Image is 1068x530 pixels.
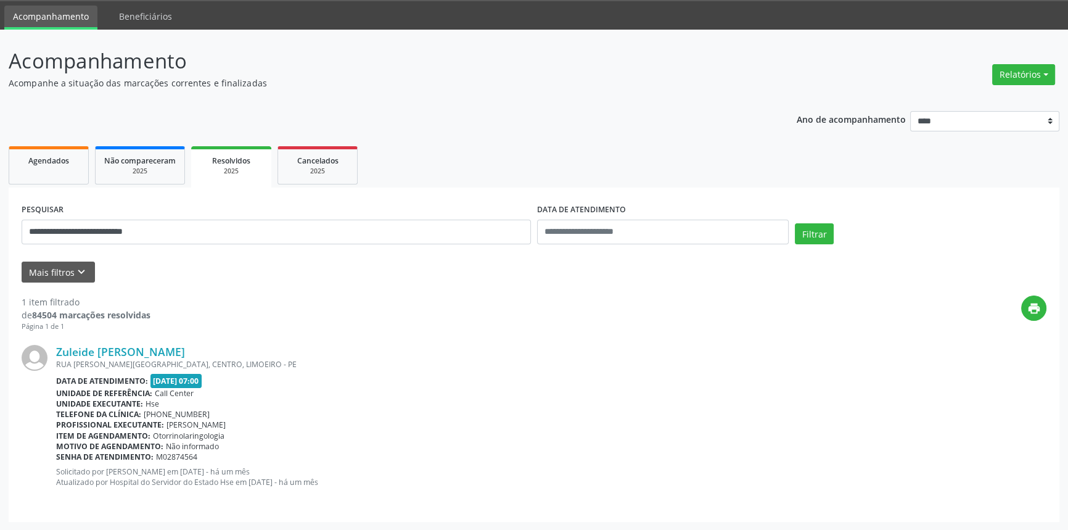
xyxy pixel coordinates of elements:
[22,296,150,308] div: 1 item filtrado
[9,77,744,89] p: Acompanhe a situação das marcações correntes e finalizadas
[200,167,263,176] div: 2025
[75,265,88,279] i: keyboard_arrow_down
[22,321,150,332] div: Página 1 de 1
[56,452,154,462] b: Senha de atendimento:
[22,262,95,283] button: Mais filtroskeyboard_arrow_down
[144,409,210,420] span: [PHONE_NUMBER]
[537,201,626,220] label: DATA DE ATENDIMENTO
[287,167,348,176] div: 2025
[56,441,163,452] b: Motivo de agendamento:
[56,359,1046,370] div: RUA [PERSON_NAME][GEOGRAPHIC_DATA], CENTRO, LIMOEIRO - PE
[166,420,226,430] span: [PERSON_NAME]
[56,466,1046,487] p: Solicitado por [PERSON_NAME] em [DATE] - há um mês Atualizado por Hospital do Servidor do Estado ...
[166,441,219,452] span: Não informado
[22,308,150,321] div: de
[795,223,834,244] button: Filtrar
[297,155,339,166] span: Cancelados
[1021,296,1046,321] button: print
[56,399,143,409] b: Unidade executante:
[56,376,148,386] b: Data de atendimento:
[797,111,906,126] p: Ano de acompanhamento
[153,431,224,441] span: Otorrinolaringologia
[28,155,69,166] span: Agendados
[56,388,152,399] b: Unidade de referência:
[212,155,250,166] span: Resolvidos
[110,6,181,27] a: Beneficiários
[56,420,164,430] b: Profissional executante:
[104,167,176,176] div: 2025
[156,452,197,462] span: M02874564
[22,201,64,220] label: PESQUISAR
[56,409,141,420] b: Telefone da clínica:
[1027,302,1041,315] i: print
[9,46,744,77] p: Acompanhamento
[992,64,1055,85] button: Relatórios
[155,388,194,399] span: Call Center
[32,309,150,321] strong: 84504 marcações resolvidas
[4,6,97,30] a: Acompanhamento
[22,345,47,371] img: img
[146,399,159,409] span: Hse
[150,374,202,388] span: [DATE] 07:00
[56,431,150,441] b: Item de agendamento:
[56,345,185,358] a: Zuleide [PERSON_NAME]
[104,155,176,166] span: Não compareceram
